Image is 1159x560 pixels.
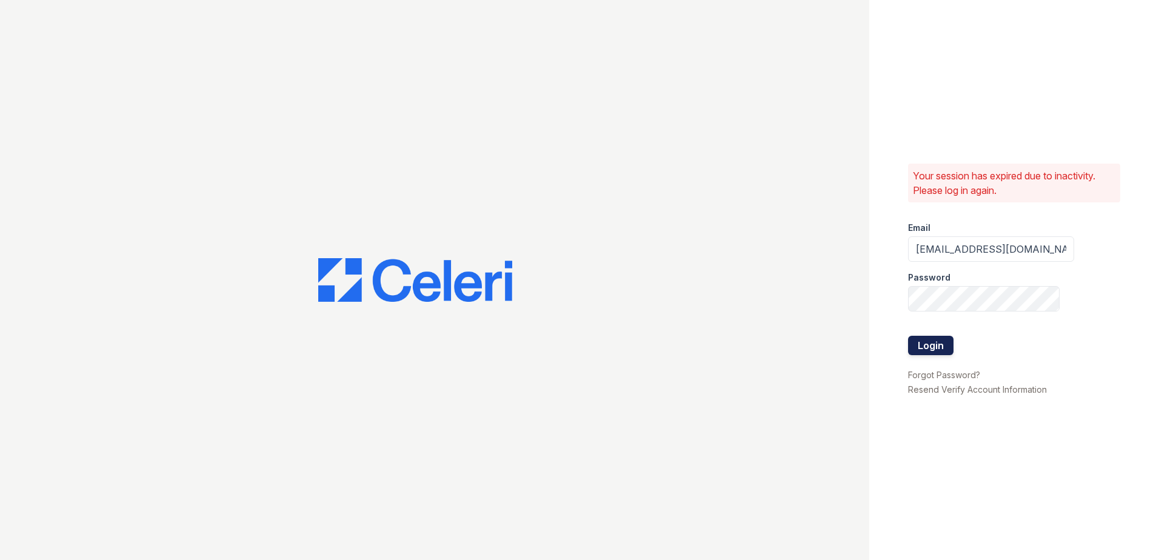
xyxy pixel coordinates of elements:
[908,222,930,234] label: Email
[908,384,1047,395] a: Resend Verify Account Information
[908,336,954,355] button: Login
[908,272,950,284] label: Password
[913,168,1115,198] p: Your session has expired due to inactivity. Please log in again.
[318,258,512,302] img: CE_Logo_Blue-a8612792a0a2168367f1c8372b55b34899dd931a85d93a1a3d3e32e68fde9ad4.png
[908,370,980,380] a: Forgot Password?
